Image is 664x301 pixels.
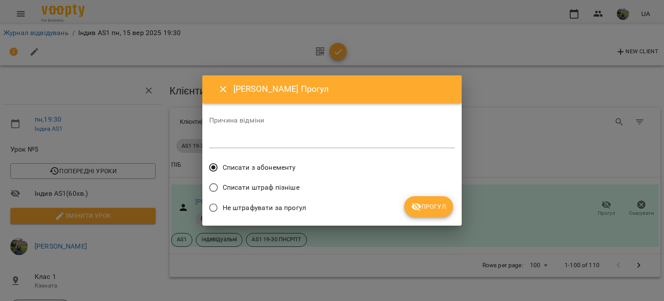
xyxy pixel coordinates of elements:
button: Close [213,79,233,100]
span: Списати з абонементу [223,162,296,173]
h6: [PERSON_NAME] Прогул [233,82,451,96]
button: Прогул [404,196,453,217]
span: Прогул [411,201,446,212]
label: Причина відміни [209,117,455,124]
span: Не штрафувати за прогул [223,203,306,213]
span: Списати штраф пізніше [223,182,300,193]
